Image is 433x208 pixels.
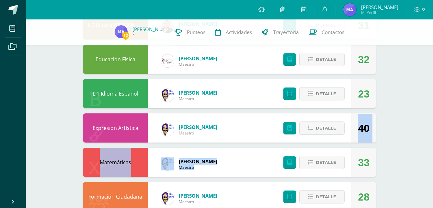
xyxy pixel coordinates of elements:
div: 40 [358,114,370,143]
span: Detalle [316,156,336,168]
span: Maestro [179,165,217,170]
a: Punteos [170,19,210,45]
span: Maestro [179,130,217,136]
img: 06ac6f28e7913924a3cef98c07305a7d.png [161,89,174,102]
div: Educación Física [83,45,148,74]
button: Detalle [299,156,345,169]
span: Detalle [316,122,336,134]
span: 12 [122,31,129,40]
a: Contactos [304,19,349,45]
span: Contactos [322,29,344,36]
a: Trayectoria [257,19,304,45]
button: Detalle [299,121,345,135]
span: [PERSON_NAME] [361,4,398,10]
img: 4a5fcb97b8b87653d2e311870463f5c9.png [343,3,356,16]
span: Detalle [316,88,336,100]
img: 4a5fcb97b8b87653d2e311870463f5c9.png [115,25,128,38]
img: 06ac6f28e7913924a3cef98c07305a7d.png [161,123,174,136]
div: Expresión Artística [83,113,148,143]
span: Detalle [316,191,336,203]
span: [PERSON_NAME] [179,89,217,96]
a: Actividades [210,19,257,45]
button: Detalle [299,190,345,203]
button: Detalle [299,53,345,66]
span: Mi Perfil [361,10,398,15]
div: Matemáticas [83,148,148,177]
span: Maestro [179,199,217,204]
div: 23 [358,79,370,109]
div: L.1 Idioma Español [83,79,148,108]
a: [PERSON_NAME] [132,26,165,32]
span: Maestro [179,62,217,67]
span: [PERSON_NAME] [179,192,217,199]
span: [PERSON_NAME] [179,124,217,130]
button: Detalle [299,87,345,100]
span: Detalle [316,53,336,65]
a: 1 [132,32,135,39]
span: Trayectoria [273,29,299,36]
div: 32 [358,45,370,74]
span: Punteos [187,29,205,36]
span: [PERSON_NAME] [179,158,217,165]
span: Actividades [226,29,252,36]
div: 33 [358,148,370,177]
span: [PERSON_NAME] [179,55,217,62]
img: 06ac6f28e7913924a3cef98c07305a7d.png [161,157,174,170]
img: 06ac6f28e7913924a3cef98c07305a7d.png [161,192,174,205]
span: Maestro [179,96,217,101]
img: f0f6954b1d458a88ada85a20aff75f4b.png [161,54,174,67]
